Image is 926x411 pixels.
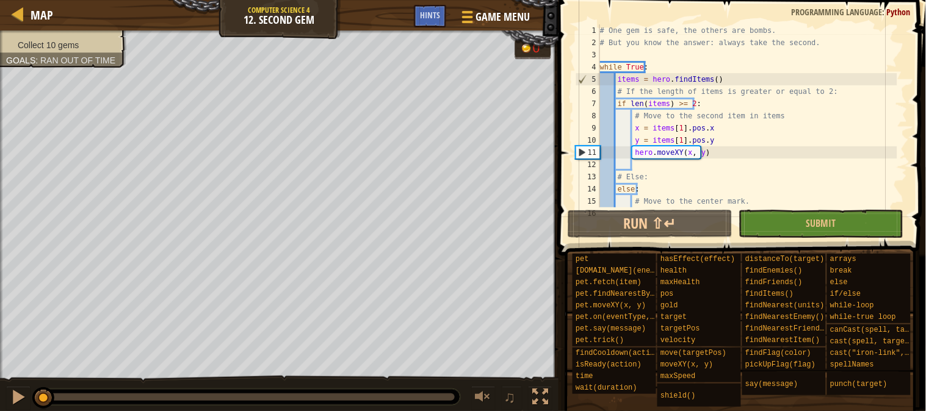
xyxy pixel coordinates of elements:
[476,9,530,25] span: Game Menu
[576,24,600,37] div: 1
[576,349,664,357] span: findCooldown(action)
[528,386,552,411] button: Toggle fullscreen
[420,9,440,21] span: Hints
[883,6,887,18] span: :
[887,6,911,18] span: Python
[576,171,600,183] div: 13
[745,313,825,321] span: findNearestEnemy()
[24,7,53,23] a: Map
[515,38,551,59] div: Team 'humans' has 0 gold.
[660,324,700,333] span: targetPos
[745,255,825,263] span: distanceTo(target)
[576,266,664,275] span: [DOMAIN_NAME](enemy)
[660,391,696,400] span: shield()
[576,290,694,298] span: pet.findNearestByType(type)
[452,5,537,34] button: Game Menu
[660,313,687,321] span: target
[830,360,874,369] span: spellNames
[576,85,600,98] div: 6
[576,159,600,171] div: 12
[745,301,825,310] span: findNearest(units)
[568,210,732,238] button: Run ⇧↵
[660,349,726,357] span: move(targetPos)
[830,266,852,275] span: break
[660,301,678,310] span: gold
[830,313,896,321] span: while-true loop
[576,98,600,110] div: 7
[745,380,798,388] span: say(message)
[660,336,696,345] span: velocity
[40,55,115,65] span: Ran out of time
[830,255,856,263] span: arrays
[576,360,642,369] span: isReady(action)
[745,336,820,345] span: findNearestItem()
[6,386,31,411] button: Ctrl + P: Pause
[660,255,735,263] span: hasEffect(effect)
[31,7,53,23] span: Map
[6,55,35,65] span: Goals
[792,6,883,18] span: Programming language
[660,360,713,369] span: moveXY(x, y)
[806,216,836,230] span: Submit
[576,183,600,195] div: 14
[745,266,803,275] span: findEnemies()
[576,372,593,381] span: time
[576,134,600,146] div: 10
[576,207,600,220] div: 16
[660,266,687,275] span: health
[745,278,803,287] span: findFriends()
[745,349,811,357] span: findFlag(color)
[576,313,690,321] span: pet.on(eventType, handler)
[660,372,696,381] span: maxSpeed
[660,290,674,298] span: pos
[576,146,600,159] div: 11
[6,39,117,51] li: Collect 10 gems
[576,61,600,73] div: 4
[576,255,589,263] span: pet
[502,386,523,411] button: ♫
[830,301,874,310] span: while-loop
[576,110,600,122] div: 8
[745,360,816,369] span: pickUpFlag(flag)
[576,49,600,61] div: 3
[576,384,637,392] span: wait(duration)
[18,40,79,50] span: Collect 10 gems
[576,37,600,49] div: 2
[830,380,888,388] span: punch(target)
[830,290,861,298] span: if/else
[576,324,646,333] span: pet.say(message)
[660,278,700,287] span: maxHealth
[576,195,600,207] div: 15
[739,210,903,238] button: Submit
[576,301,646,310] span: pet.moveXY(x, y)
[533,41,545,54] div: 0
[504,388,516,406] span: ♫
[576,336,624,345] span: pet.trick()
[35,55,40,65] span: :
[576,122,600,134] div: 9
[830,337,914,346] span: cast(spell, target)
[471,386,496,411] button: Adjust volume
[745,324,829,333] span: findNearestFriend()
[576,73,600,85] div: 5
[576,278,642,287] span: pet.fetch(item)
[745,290,794,298] span: findItems()
[830,278,848,287] span: else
